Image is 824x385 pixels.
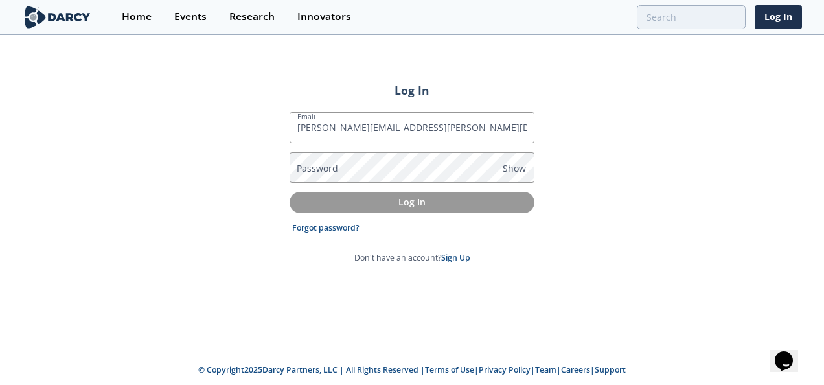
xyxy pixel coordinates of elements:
label: Email [297,111,315,122]
label: Password [297,161,338,175]
div: Events [174,12,207,22]
a: Team [535,364,556,375]
div: Innovators [297,12,351,22]
div: Home [122,12,152,22]
p: Log In [299,195,525,209]
a: Careers [561,364,590,375]
p: © Copyright 2025 Darcy Partners, LLC | All Rights Reserved | | | | | [98,364,726,376]
a: Privacy Policy [479,364,531,375]
a: Forgot password? [292,222,360,234]
div: Research [229,12,275,22]
h2: Log In [290,82,534,99]
img: logo-wide.svg [22,6,93,29]
a: Log In [755,5,802,29]
a: Support [595,364,626,375]
a: Sign Up [441,252,470,263]
a: Terms of Use [425,364,474,375]
p: Don't have an account? [354,252,470,264]
iframe: chat widget [770,333,811,372]
input: Advanced Search [637,5,746,29]
span: Show [503,161,526,175]
button: Log In [290,192,534,213]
